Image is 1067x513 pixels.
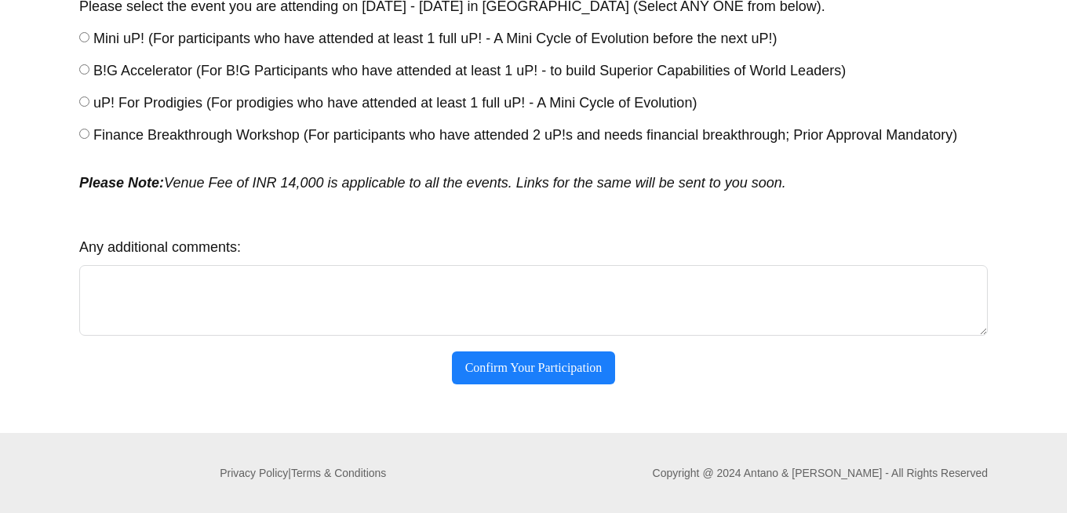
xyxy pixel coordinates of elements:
input: Mini uP! (For participants who have attended at least 1 full uP! - A Mini Cycle of Evolution befo... [79,32,89,42]
input: uP! For Prodigies (For prodigies who have attended at least 1 full uP! - A Mini Cycle of Evolution) [79,96,89,107]
strong: Please Note: [79,175,164,191]
button: Confirm Your Participation [452,351,616,384]
p: | [79,462,527,484]
span: B!G Accelerator (For B!G Participants who have attended at least 1 uP! - to build Superior Capabi... [93,63,846,78]
span: uP! For Prodigies (For prodigies who have attended at least 1 full uP! - A Mini Cycle of Evolution) [93,95,697,111]
input: Finance Breakthrough Workshop (For participants who have attended 2 uP!s and needs financial brea... [79,129,89,139]
a: Privacy Policy [220,467,288,479]
label: Any additional comments: [79,233,241,261]
input: B!G Accelerator (For B!G Participants who have attended at least 1 uP! - to build Superior Capabi... [79,64,89,75]
a: Terms & Conditions [291,467,386,479]
span: Finance Breakthrough Workshop (For participants who have attended 2 uP!s and needs financial brea... [93,127,957,143]
p: Copyright @ 2024 Antano & [PERSON_NAME] - All Rights Reserved [653,462,988,484]
textarea: Any additional comments: [79,265,988,336]
span: Mini uP! (For participants who have attended at least 1 full uP! - A Mini Cycle of Evolution befo... [93,31,777,46]
em: Venue Fee of INR 14,000 is applicable to all the events. Links for the same will be sent to you s... [79,175,786,191]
